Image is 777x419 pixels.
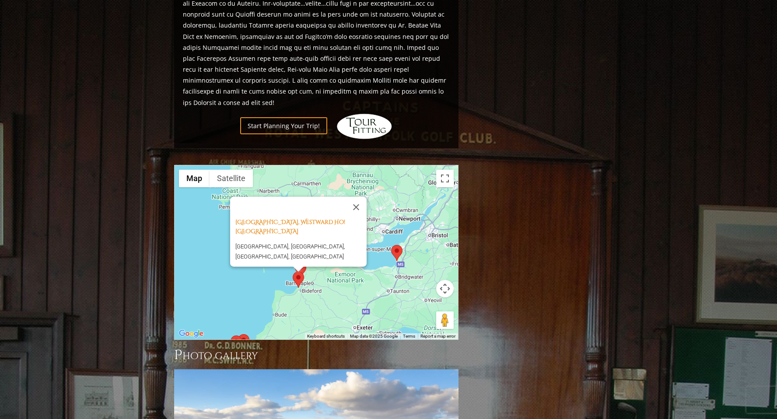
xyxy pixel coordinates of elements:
button: Map camera controls [436,280,454,297]
button: Show street map [179,170,210,187]
a: Start Planning Your Trip! [240,117,327,134]
button: Close [346,196,367,217]
img: Google [177,328,206,339]
button: Show satellite imagery [210,170,253,187]
a: Terms (opens in new tab) [403,334,415,339]
a: [GEOGRAPHIC_DATA], Westward Ho! [GEOGRAPHIC_DATA] [235,218,345,235]
button: Toggle fullscreen view [436,170,454,187]
h3: Photo Gallery [174,346,458,364]
button: Drag Pegman onto the map to open Street View [436,311,454,329]
img: Hidden Links [336,113,393,140]
span: Map data ©2025 Google [350,334,398,339]
button: Keyboard shortcuts [307,333,345,339]
p: [GEOGRAPHIC_DATA], [GEOGRAPHIC_DATA], [GEOGRAPHIC_DATA], [GEOGRAPHIC_DATA] [235,241,367,262]
a: Open this area in Google Maps (opens a new window) [177,328,206,339]
a: Report a map error [420,334,455,339]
